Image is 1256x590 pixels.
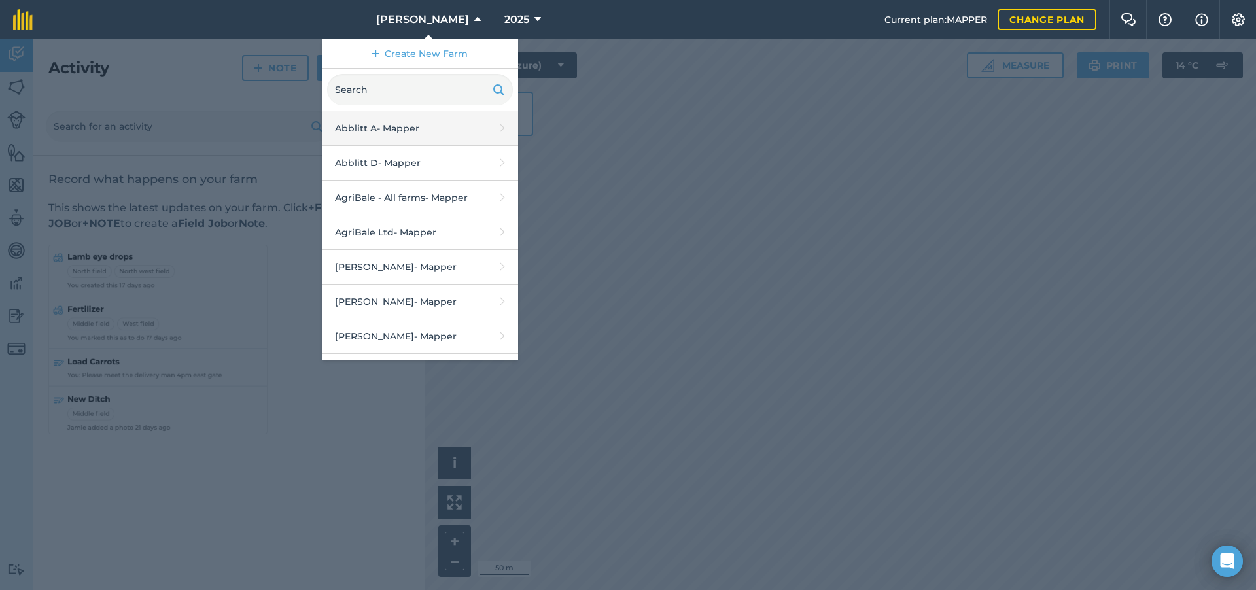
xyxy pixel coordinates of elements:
[322,354,518,389] a: [PERSON_NAME]- Mapper
[322,146,518,181] a: Abblitt D- Mapper
[322,181,518,215] a: AgriBale - All farms- Mapper
[1230,13,1246,26] img: A cog icon
[13,9,33,30] img: fieldmargin Logo
[504,12,529,27] span: 2025
[1195,12,1208,27] img: svg+xml;base64,PHN2ZyB4bWxucz0iaHR0cDovL3d3dy53My5vcmcvMjAwMC9zdmciIHdpZHRoPSIxNyIgaGVpZ2h0PSIxNy...
[493,82,505,97] img: svg+xml;base64,PHN2ZyB4bWxucz0iaHR0cDovL3d3dy53My5vcmcvMjAwMC9zdmciIHdpZHRoPSIxOSIgaGVpZ2h0PSIyNC...
[322,39,518,69] a: Create New Farm
[322,319,518,354] a: [PERSON_NAME]- Mapper
[1121,13,1136,26] img: Two speech bubbles overlapping with the left bubble in the forefront
[327,74,513,105] input: Search
[376,12,469,27] span: [PERSON_NAME]
[322,250,518,285] a: [PERSON_NAME]- Mapper
[1157,13,1173,26] img: A question mark icon
[322,285,518,319] a: [PERSON_NAME]- Mapper
[322,111,518,146] a: Abblitt A- Mapper
[1212,546,1243,577] div: Open Intercom Messenger
[884,12,987,27] span: Current plan : MAPPER
[322,215,518,250] a: AgriBale Ltd- Mapper
[998,9,1096,30] a: Change plan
